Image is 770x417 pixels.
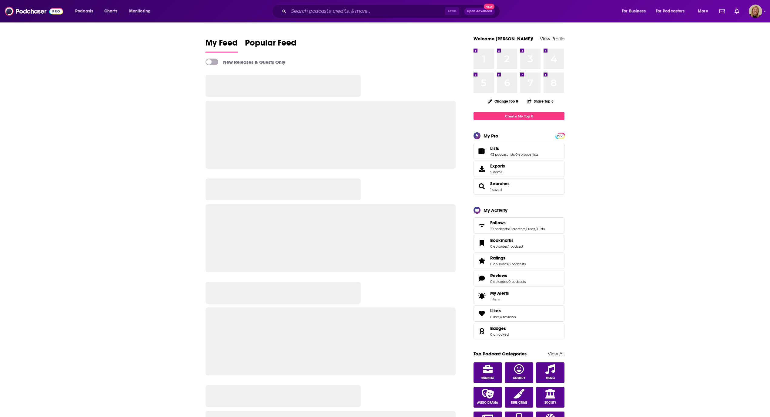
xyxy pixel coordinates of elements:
[484,97,522,105] button: Change Top 8
[474,143,564,159] span: Lists
[527,95,554,107] button: Share Top 8
[490,273,526,278] a: Reviews
[476,239,488,247] a: Bookmarks
[490,308,516,314] a: Likes
[618,6,653,16] button: open menu
[474,36,534,42] a: Welcome [PERSON_NAME]!
[536,362,564,383] a: Music
[474,161,564,177] a: Exports
[476,327,488,335] a: Badges
[484,133,498,139] div: My Pro
[71,6,101,16] button: open menu
[508,244,523,249] a: 1 podcast
[490,255,505,261] span: Ratings
[544,401,556,405] span: Society
[474,217,564,234] span: Follows
[490,297,509,301] span: 1 item
[490,220,545,225] a: Follows
[508,280,508,284] span: ,
[5,5,63,17] img: Podchaser - Follow, Share and Rate Podcasts
[490,146,538,151] a: Lists
[474,288,564,304] a: My Alerts
[481,376,494,380] span: Business
[536,227,545,231] a: 0 lists
[125,6,159,16] button: open menu
[508,244,508,249] span: ,
[476,164,488,173] span: Exports
[500,315,516,319] a: 0 reviews
[474,351,527,357] a: Top Podcast Categories
[546,376,555,380] span: Music
[540,36,564,42] a: View Profile
[536,387,564,408] a: Society
[622,7,646,15] span: For Business
[289,6,445,16] input: Search podcasts, credits, & more...
[490,238,514,243] span: Bookmarks
[732,6,742,16] a: Show notifications dropdown
[476,274,488,283] a: Reviews
[467,10,492,13] span: Open Advanced
[490,315,499,319] a: 0 lists
[490,308,501,314] span: Likes
[490,170,505,174] span: 5 items
[749,5,762,18] button: Show profile menu
[474,112,564,120] a: Create My Top 8
[100,6,121,16] a: Charts
[278,4,506,18] div: Search podcasts, credits, & more...
[464,8,495,15] button: Open AdvancedNew
[656,7,685,15] span: For Podcasters
[104,7,117,15] span: Charts
[717,6,727,16] a: Show notifications dropdown
[476,221,488,230] a: Follows
[476,182,488,191] a: Searches
[490,290,509,296] span: My Alerts
[474,178,564,195] span: Searches
[476,147,488,155] a: Lists
[556,133,564,138] a: PRO
[490,244,508,249] a: 0 episodes
[476,256,488,265] a: Ratings
[474,253,564,269] span: Ratings
[525,227,526,231] span: ,
[499,315,500,319] span: ,
[508,262,508,266] span: ,
[513,376,525,380] span: Comedy
[749,5,762,18] span: Logged in as avansolkema
[508,262,526,266] a: 0 podcasts
[129,7,151,15] span: Monitoring
[526,227,535,231] a: 1 user
[245,38,296,53] a: Popular Feed
[490,146,499,151] span: Lists
[490,181,510,186] a: Searches
[490,220,506,225] span: Follows
[484,4,495,9] span: New
[490,163,505,169] span: Exports
[652,6,694,16] button: open menu
[490,332,509,337] a: 0 unlocked
[490,326,506,331] span: Badges
[698,7,708,15] span: More
[484,207,507,213] div: My Activity
[490,227,509,231] a: 10 podcasts
[490,326,509,331] a: Badges
[515,152,538,157] a: 0 episode lists
[476,292,488,300] span: My Alerts
[548,351,564,357] a: View All
[476,309,488,318] a: Likes
[445,7,459,15] span: Ctrl K
[490,188,502,192] a: 1 saved
[490,262,508,266] a: 0 episodes
[474,387,502,408] a: Audio Drama
[490,238,523,243] a: Bookmarks
[474,305,564,322] span: Likes
[749,5,762,18] img: User Profile
[511,401,527,405] span: True Crime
